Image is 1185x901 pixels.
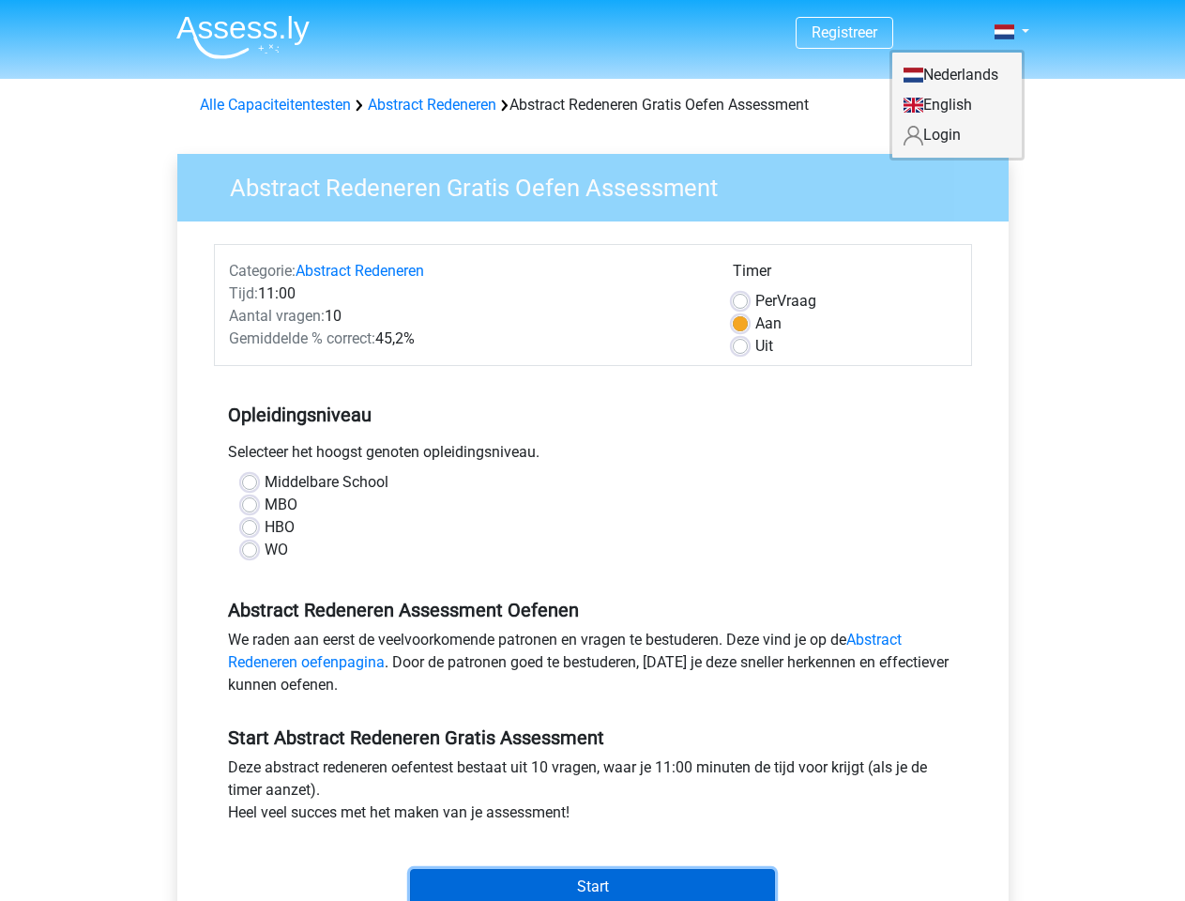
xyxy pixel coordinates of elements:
div: 10 [215,305,719,328]
div: We raden aan eerst de veelvoorkomende patronen en vragen te bestuderen. Deze vind je op de . Door... [214,629,972,704]
a: Abstract Redeneren [368,96,496,114]
span: Gemiddelde % correct: [229,329,375,347]
a: Abstract Redeneren [296,262,424,280]
label: WO [265,539,288,561]
span: Tijd: [229,284,258,302]
div: Selecteer het hoogst genoten opleidingsniveau. [214,441,972,471]
label: Uit [755,335,773,358]
img: Assessly [176,15,310,59]
span: Categorie: [229,262,296,280]
div: Timer [733,260,957,290]
a: Login [892,120,1022,150]
a: Registreer [812,23,877,41]
a: Alle Capaciteitentesten [200,96,351,114]
span: Per [755,292,777,310]
div: Deze abstract redeneren oefentest bestaat uit 10 vragen, waar je 11:00 minuten de tijd voor krijg... [214,756,972,832]
label: Middelbare School [265,471,388,494]
h5: Abstract Redeneren Assessment Oefenen [228,599,958,621]
span: Aantal vragen: [229,307,325,325]
label: Vraag [755,290,816,313]
a: English [892,90,1022,120]
label: MBO [265,494,297,516]
div: 11:00 [215,283,719,305]
div: 45,2% [215,328,719,350]
label: Aan [755,313,782,335]
a: Nederlands [892,60,1022,90]
label: HBO [265,516,295,539]
div: Abstract Redeneren Gratis Oefen Assessment [192,94,994,116]
h3: Abstract Redeneren Gratis Oefen Assessment [207,166,995,203]
h5: Start Abstract Redeneren Gratis Assessment [228,726,958,749]
h5: Opleidingsniveau [228,396,958,434]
